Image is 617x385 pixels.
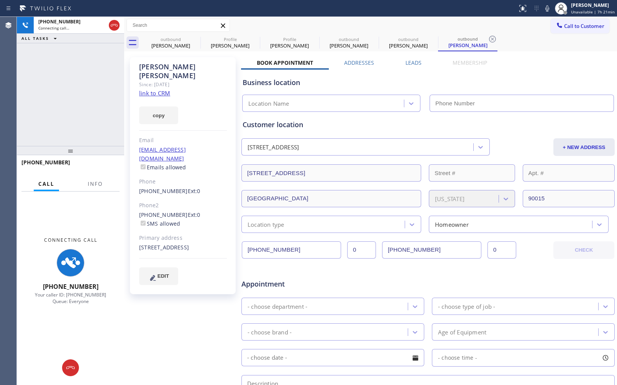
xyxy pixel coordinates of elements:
[553,138,615,156] button: + NEW ADDRESS
[242,241,341,259] input: Phone Number
[139,136,227,145] div: Email
[344,59,374,66] label: Addresses
[34,177,59,192] button: Call
[139,201,227,210] div: Phone2
[127,19,230,31] input: Search
[83,177,107,192] button: Info
[261,34,318,51] div: Mary Kerr
[564,23,604,29] span: Call to Customer
[139,220,180,227] label: SMS allowed
[62,359,79,376] button: Hang up
[248,302,307,311] div: - choose department -
[44,237,97,243] span: Connecting Call
[248,220,284,229] div: Location type
[405,59,422,66] label: Leads
[487,241,516,259] input: Ext. 2
[438,354,477,361] span: - choose time -
[35,292,106,305] span: Your caller ID: [PHONE_NUMBER] Queue: Everyone
[17,34,64,43] button: ALL TASKS
[188,211,200,218] span: Ext: 0
[320,36,378,42] div: outbound
[248,99,289,108] div: Location Name
[379,36,437,42] div: outbound
[261,42,318,49] div: [PERSON_NAME]
[201,42,259,49] div: [PERSON_NAME]
[261,36,318,42] div: Profile
[241,164,421,182] input: Address
[257,59,313,66] label: Book Appointment
[139,234,227,242] div: Primary address
[379,42,437,49] div: [PERSON_NAME]
[438,328,486,336] div: Age of Equipment
[139,80,227,89] div: Since: [DATE]
[139,89,170,97] a: link to CRM
[141,221,146,226] input: SMS allowed
[571,9,615,15] span: Unavailable | 7h 21min
[523,190,615,207] input: ZIP
[38,180,54,187] span: Call
[243,120,614,130] div: Customer location
[542,3,553,14] button: Mute
[241,190,421,207] input: City
[248,143,299,152] div: [STREET_ADDRESS]
[453,59,487,66] label: Membership
[139,187,188,195] a: [PHONE_NUMBER]
[201,36,259,42] div: Profile
[430,95,614,112] input: Phone Number
[188,187,200,195] span: Ext: 0
[320,34,378,51] div: Queena William
[139,177,227,186] div: Phone
[158,273,169,279] span: EDIT
[551,19,609,33] button: Call to Customer
[139,106,178,124] button: copy
[142,36,200,42] div: outbound
[88,180,103,187] span: Info
[142,42,200,49] div: [PERSON_NAME]
[139,243,227,252] div: [STREET_ADDRESS]
[139,211,188,218] a: [PHONE_NUMBER]
[571,2,615,8] div: [PERSON_NAME]
[201,34,259,51] div: Mary Kerr
[320,42,378,49] div: [PERSON_NAME]
[241,349,424,366] input: - choose date -
[139,164,186,171] label: Emails allowed
[241,279,365,289] span: Appointment
[139,62,227,80] div: [PERSON_NAME] [PERSON_NAME]
[438,302,495,311] div: - choose type of job -
[139,267,178,285] button: EDIT
[435,220,469,229] div: Homeowner
[439,36,497,42] div: outbound
[43,282,98,291] span: [PHONE_NUMBER]
[439,42,497,49] div: [PERSON_NAME]
[109,20,120,31] button: Hang up
[248,328,292,336] div: - choose brand -
[142,34,200,51] div: Jay Trinidad
[429,164,515,182] input: Street #
[38,25,69,31] span: Connecting call…
[382,241,481,259] input: Phone Number 2
[38,18,80,25] span: [PHONE_NUMBER]
[379,34,437,51] div: Joe Chang
[523,164,615,182] input: Apt. #
[21,159,70,166] span: [PHONE_NUMBER]
[21,36,49,41] span: ALL TASKS
[139,146,186,162] a: [EMAIL_ADDRESS][DOMAIN_NAME]
[347,241,376,259] input: Ext.
[243,77,614,88] div: Business location
[553,241,614,259] button: CHECK
[141,164,146,169] input: Emails allowed
[439,34,497,51] div: Joe Chang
